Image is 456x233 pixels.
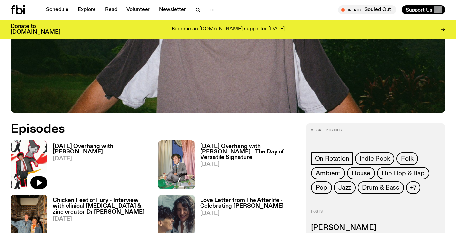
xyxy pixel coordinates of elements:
a: Jazz [334,181,356,194]
span: Support Us [406,7,432,13]
span: [DATE] [53,156,150,162]
span: Indie Rock [360,155,390,162]
h2: Episodes [11,123,298,135]
a: Ambient [311,167,345,179]
button: On AirSouled Out [338,5,396,14]
a: Schedule [42,5,72,14]
a: Read [101,5,121,14]
img: collage of a pastel set with pink curtains and harrie hastings head on a body in a grey suit [158,140,195,189]
span: Ambient [316,170,341,177]
h2: Hosts [311,210,440,218]
button: +7 [406,181,420,194]
h3: Love Letter from The Afterlife - Celebrating [PERSON_NAME] [200,198,298,209]
p: Become an [DOMAIN_NAME] supporter [DATE] [172,26,285,32]
a: Explore [74,5,100,14]
a: Indie Rock [355,152,394,165]
button: Support Us [402,5,445,14]
span: 84 episodes [316,128,342,132]
span: House [352,170,370,177]
a: [DATE] Overhang with [PERSON_NAME] - The Day of Versatile Signature[DATE] [195,144,298,189]
a: [DATE] Overhang with [PERSON_NAME][DATE] [47,144,150,189]
h3: [PERSON_NAME] [311,224,440,232]
span: Hip Hop & Rap [382,170,424,177]
span: +7 [410,184,416,191]
span: [DATE] [53,216,150,222]
img: Digital collage featuring man in suit and tie, man in bowtie, lightning bolt, cartoon character w... [11,140,47,189]
a: House [347,167,375,179]
a: On Rotation [311,152,353,165]
span: Pop [316,184,327,191]
a: Newsletter [155,5,190,14]
h3: Chicken Feet of Fury - Interview with clinical [MEDICAL_DATA] & zine creator Dr [PERSON_NAME] [53,198,150,215]
span: Drum & Bass [362,184,399,191]
span: Jazz [338,184,351,191]
a: Volunteer [122,5,154,14]
a: Folk [396,152,418,165]
a: Drum & Bass [358,181,404,194]
h3: [DATE] Overhang with [PERSON_NAME] [53,144,150,155]
a: Pop [311,181,332,194]
h3: Donate to [DOMAIN_NAME] [11,24,60,35]
span: [DATE] [200,211,298,216]
span: Tune in live [345,7,393,12]
h3: [DATE] Overhang with [PERSON_NAME] - The Day of Versatile Signature [200,144,298,160]
a: Hip Hop & Rap [377,167,429,179]
span: On Rotation [315,155,349,162]
span: Folk [401,155,413,162]
span: [DATE] [200,162,298,167]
